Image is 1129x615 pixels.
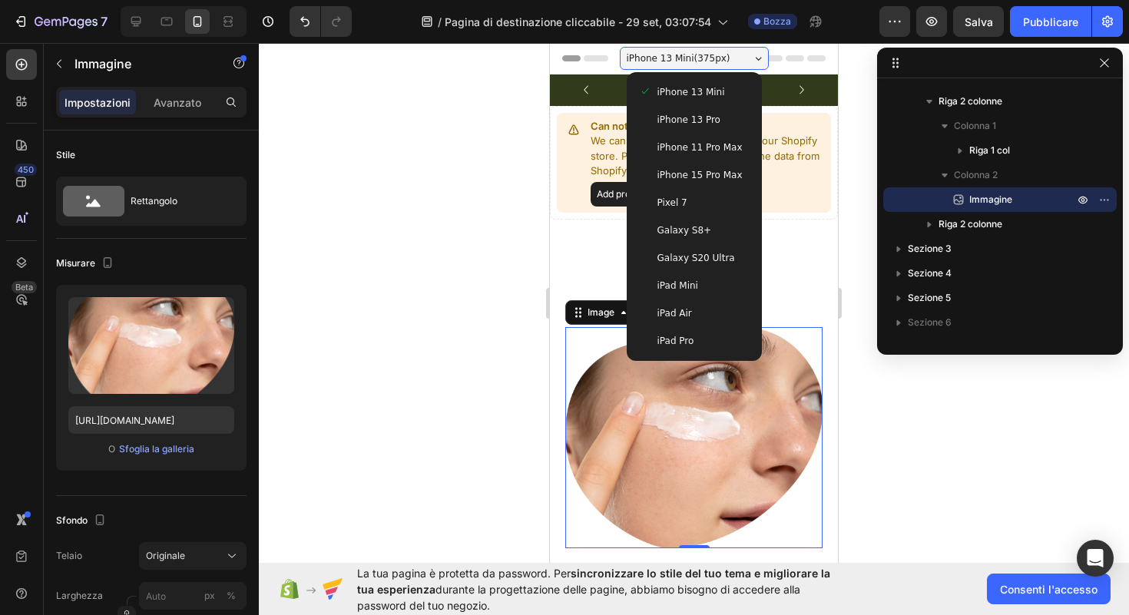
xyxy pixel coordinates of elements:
[74,55,205,73] p: Immagine
[939,218,1002,230] font: Riga 2 colonne
[139,542,247,570] button: Originale
[56,590,103,601] font: Larghezza
[987,574,1111,604] button: Consenti l'accesso
[290,6,352,37] div: Annulla/Ripristina
[15,282,33,293] font: Beta
[954,169,998,180] font: Colonna 2
[763,15,791,27] font: Bozza
[119,443,194,455] font: Sfoglia la galleria
[908,316,952,328] font: Sezione 6
[908,243,952,254] font: Sezione 3
[222,587,240,605] button: px
[1077,540,1114,577] div: Apri Intercom Messenger
[118,441,195,457] button: Sfoglia la galleria
[74,56,131,71] font: Immagine
[953,6,1004,37] button: Salva
[139,582,247,610] input: px%
[154,96,201,109] font: Avanzato
[65,96,131,109] font: Impostazioni
[146,550,185,561] font: Originale
[1023,15,1078,28] font: Pubblicare
[18,164,34,175] font: 450
[227,590,236,601] font: %
[1010,6,1091,37] button: Pubblicare
[108,443,115,455] font: O
[56,149,75,160] font: Stile
[204,590,215,601] font: px
[1000,583,1098,596] font: Consenti l'accesso
[56,550,82,561] font: Telaio
[954,120,996,131] font: Colonna 1
[101,14,108,29] font: 7
[550,43,838,563] iframe: Area di progettazione
[56,514,88,526] font: Sfondo
[445,15,711,28] font: Pagina di destinazione cliccabile - 29 set, 03:07:54
[908,267,952,279] font: Sezione 4
[908,292,951,303] font: Sezione 5
[56,257,95,269] font: Misurare
[969,144,1010,156] font: Riga 1 col
[6,6,114,37] button: 7
[131,195,177,207] font: Rettangolo
[357,567,571,580] font: La tua pagina è protetta da password. Per
[68,297,234,394] img: anteprima-immagine
[357,583,800,612] font: durante la progettazione delle pagine, abbiamo bisogno di accedere alla password del tuo negozio.
[200,587,219,605] button: %
[969,193,1012,205] font: Immagine
[438,15,442,28] font: /
[68,406,234,434] input: https://esempio.com/immagine.jpg
[965,15,993,28] font: Salva
[357,567,830,596] font: sincronizzare lo stile del tuo tema e migliorare la tua esperienza
[939,95,1002,107] font: Riga 2 colonne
